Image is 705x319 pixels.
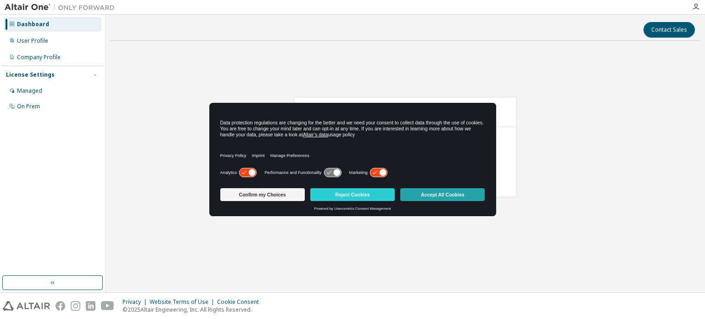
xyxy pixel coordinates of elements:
img: facebook.svg [56,301,65,311]
img: instagram.svg [71,301,80,311]
div: Website Terms of Use [150,298,217,306]
div: Cookie Consent [217,298,264,306]
img: youtube.svg [101,301,114,311]
img: Altair One [5,3,119,12]
div: Company Profile [17,54,61,61]
img: altair_logo.svg [3,301,50,311]
div: Privacy [123,298,150,306]
div: Dashboard [17,21,49,28]
button: Contact Sales [643,22,695,38]
span: AU Mechanical Engineer [300,102,377,111]
div: User Profile [17,37,48,45]
img: linkedin.svg [86,301,95,311]
div: Managed [17,87,42,95]
p: © 2025 Altair Engineering, Inc. All Rights Reserved. [123,306,264,313]
div: On Prem [17,103,40,110]
div: License Settings [6,71,55,78]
